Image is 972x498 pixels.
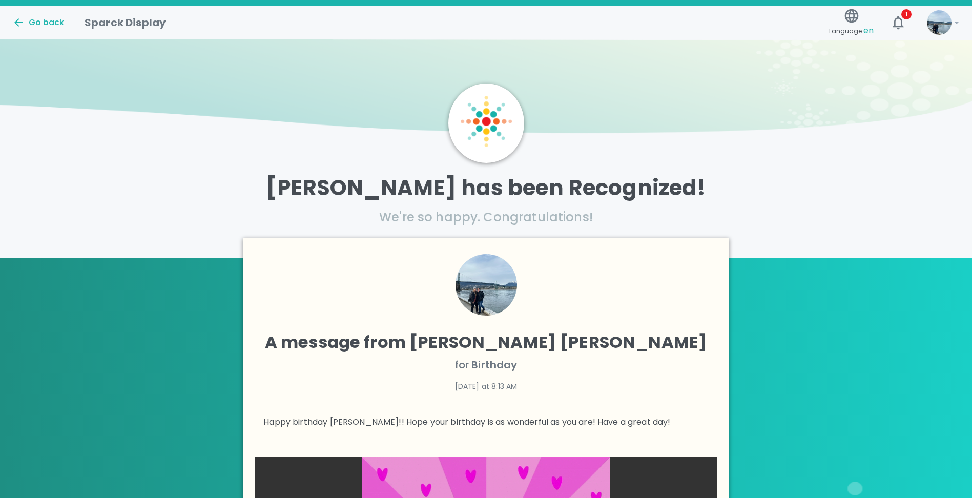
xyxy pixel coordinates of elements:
img: Sparck logo [461,96,512,147]
button: 1 [886,10,911,35]
button: Go back [12,16,64,29]
h1: Sparck Display [85,14,166,31]
span: 1 [901,9,912,19]
span: Birthday [471,358,517,372]
span: en [863,25,874,36]
h4: A message from [PERSON_NAME] [PERSON_NAME] [263,332,709,352]
img: Picture of Anna Belle [927,10,952,35]
p: for [263,357,709,373]
img: Picture of Anna Belle Heredia [456,254,517,316]
p: [DATE] at 8:13 AM [263,381,709,391]
p: Happy birthday [PERSON_NAME]!! Hope your birthday is as wonderful as you are! Have a great day! [263,416,709,428]
span: Language: [829,24,874,38]
button: Language:en [825,5,878,41]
